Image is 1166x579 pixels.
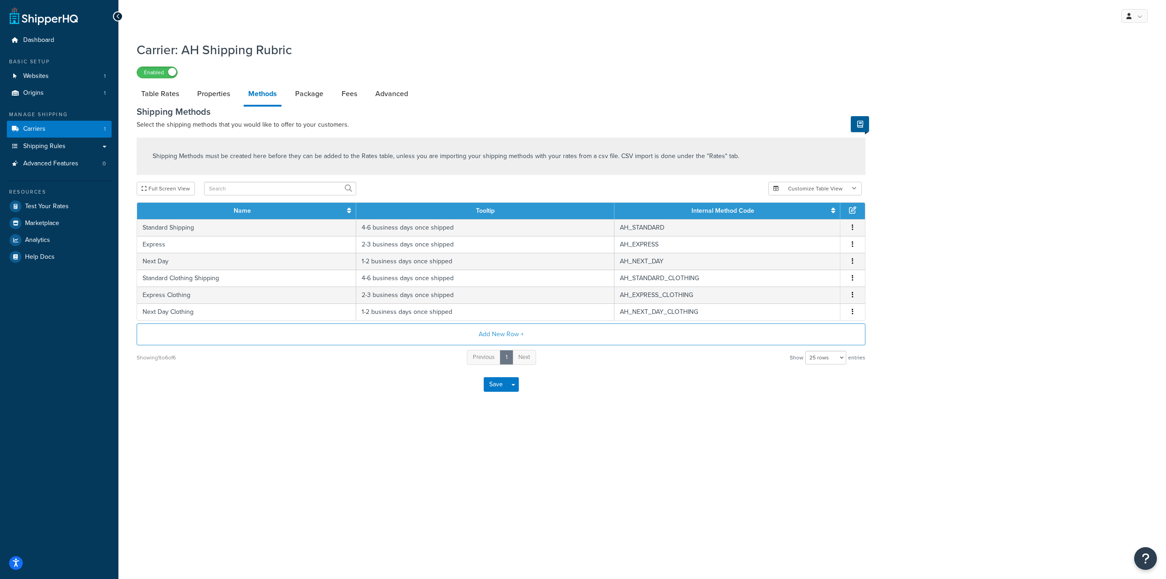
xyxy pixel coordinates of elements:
a: Advanced [371,83,413,105]
td: AH_EXPRESS [614,236,840,253]
div: Basic Setup [7,58,112,66]
a: Help Docs [7,249,112,265]
span: Carriers [23,125,46,133]
span: Analytics [25,236,50,244]
a: Origins1 [7,85,112,102]
td: 4-6 business days once shipped [356,270,614,287]
span: entries [848,351,865,364]
span: Shipping Rules [23,143,66,150]
a: Table Rates [137,83,184,105]
td: 1-2 business days once shipped [356,303,614,320]
td: AH_NEXT_DAY [614,253,840,270]
th: Tooltip [356,203,614,219]
a: Advanced Features0 [7,155,112,172]
span: Origins [23,89,44,97]
span: Help Docs [25,253,55,261]
div: Manage Shipping [7,111,112,118]
td: AH_NEXT_DAY_CLOTHING [614,303,840,320]
span: Websites [23,72,49,80]
td: Next Day [137,253,356,270]
a: Methods [244,83,281,107]
span: Dashboard [23,36,54,44]
span: Next [518,353,530,361]
div: Showing 1 to 6 of 6 [137,351,176,364]
span: Previous [473,353,495,361]
button: Show Help Docs [851,116,869,132]
a: Test Your Rates [7,198,112,215]
a: Websites1 [7,68,112,85]
a: Package [291,83,328,105]
button: Full Screen View [137,182,195,195]
a: Internal Method Code [691,206,754,215]
input: Search [204,182,356,195]
h1: Carrier: AH Shipping Rubric [137,41,854,59]
span: Advanced Features [23,160,78,168]
a: Analytics [7,232,112,248]
span: Marketplace [25,220,59,227]
a: Carriers1 [7,121,112,138]
button: Open Resource Center [1134,547,1157,570]
button: Save [484,377,508,392]
a: Marketplace [7,215,112,231]
td: Standard Shipping [137,219,356,236]
a: Next [512,350,536,365]
span: 1 [104,72,106,80]
button: Customize Table View [768,182,862,195]
td: Standard Clothing Shipping [137,270,356,287]
a: 1 [500,350,513,365]
li: Websites [7,68,112,85]
td: 4-6 business days once shipped [356,219,614,236]
span: 1 [104,125,106,133]
p: Select the shipping methods that you would like to offer to your customers. [137,119,865,130]
a: Fees [337,83,362,105]
td: 2-3 business days once shipped [356,236,614,253]
td: Express Clothing [137,287,356,303]
span: 0 [102,160,106,168]
td: 1-2 business days once shipped [356,253,614,270]
h3: Shipping Methods [137,107,865,117]
td: AH_EXPRESS_CLOTHING [614,287,840,303]
span: Show [790,351,803,364]
label: Enabled [137,67,177,78]
td: 2-3 business days once shipped [356,287,614,303]
div: Resources [7,188,112,196]
a: Shipping Rules [7,138,112,155]
p: Shipping Methods must be created here before they can be added to the Rates table, unless you are... [153,151,739,161]
a: Properties [193,83,235,105]
a: Dashboard [7,32,112,49]
span: Test Your Rates [25,203,69,210]
li: Origins [7,85,112,102]
td: AH_STANDARD_CLOTHING [614,270,840,287]
td: Next Day Clothing [137,303,356,320]
span: 1 [104,89,106,97]
li: Carriers [7,121,112,138]
button: Add New Row + [137,323,865,345]
td: AH_STANDARD [614,219,840,236]
li: Advanced Features [7,155,112,172]
a: Name [234,206,251,215]
td: Express [137,236,356,253]
a: Previous [467,350,501,365]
